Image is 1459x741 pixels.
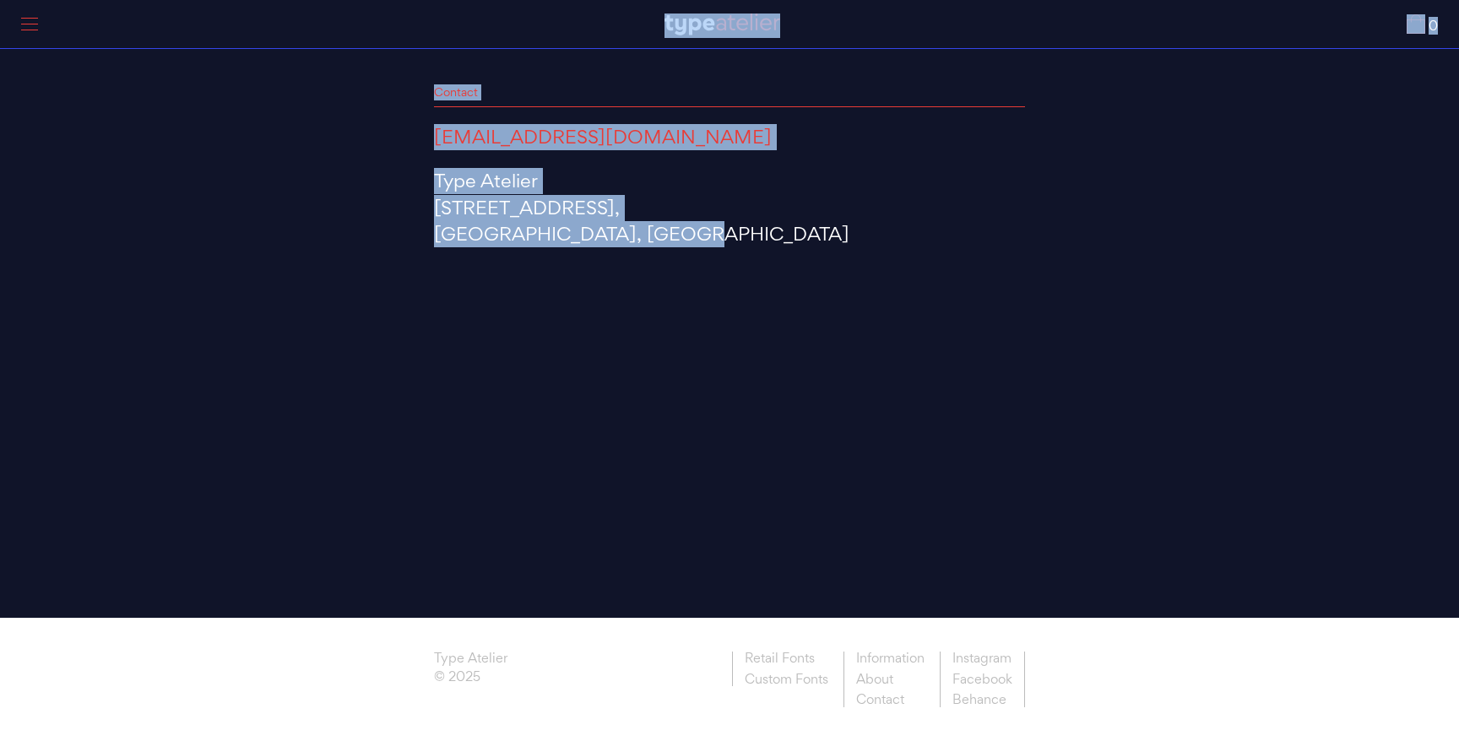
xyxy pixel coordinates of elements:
span: © 2025 [434,670,507,689]
p: Type Atelier [STREET_ADDRESS], [GEOGRAPHIC_DATA], [GEOGRAPHIC_DATA] [434,168,1025,247]
a: Custom Fonts [732,669,840,687]
a: Instagram [940,652,1025,669]
a: Information [843,652,936,669]
img: TA_Logo.svg [664,14,780,35]
a: Retail Fonts [732,652,840,669]
a: [EMAIL_ADDRESS][DOMAIN_NAME] [434,124,772,151]
a: 0 [1407,14,1438,34]
a: Type Atelier [434,652,507,670]
a: Contact [843,690,936,707]
a: Behance [940,690,1025,707]
a: Facebook [940,669,1025,690]
span: 0 [1425,19,1438,34]
a: About [843,669,936,690]
h1: Contact [434,84,1025,107]
img: Cart_Icon.svg [1407,14,1425,34]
